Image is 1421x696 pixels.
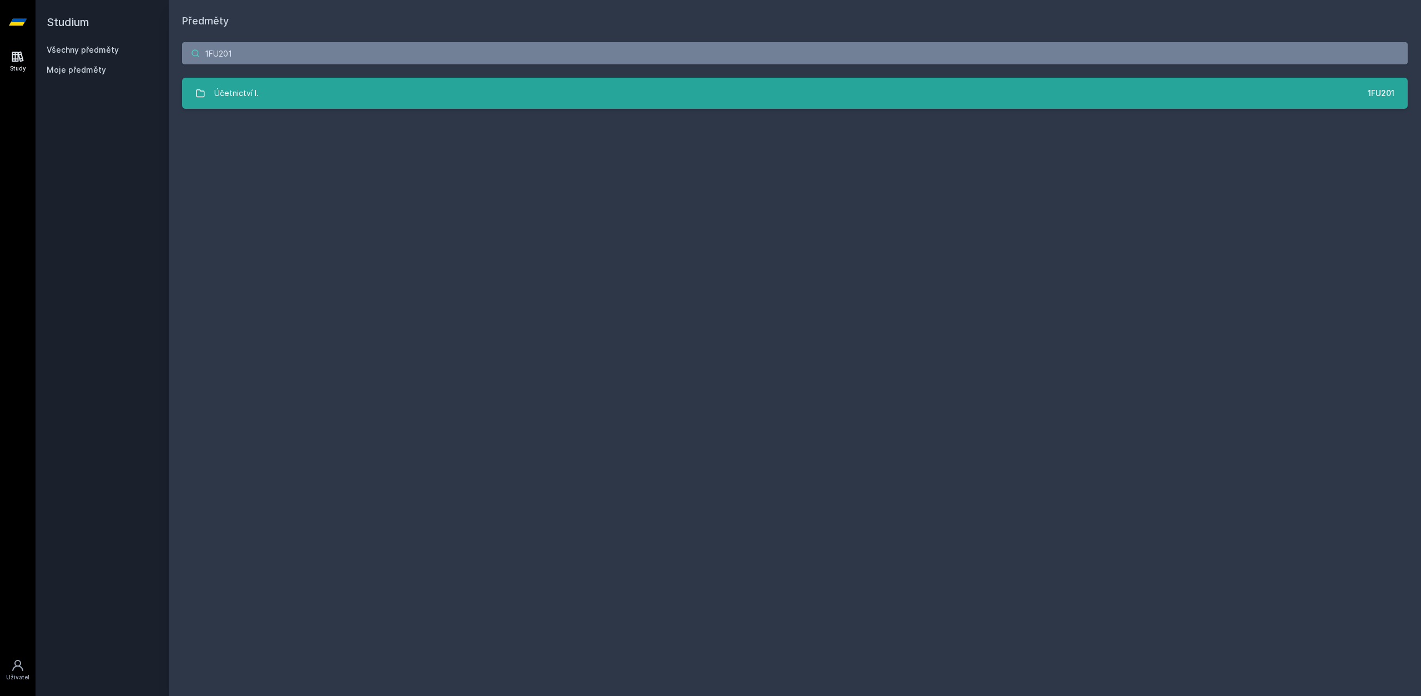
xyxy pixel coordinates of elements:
a: Účetnictví I. 1FU201 [182,78,1408,109]
div: 1FU201 [1368,88,1394,99]
a: Study [2,44,33,78]
a: Uživatel [2,653,33,687]
a: Všechny předměty [47,45,119,54]
div: Study [10,64,26,73]
h1: Předměty [182,13,1408,29]
div: Uživatel [6,673,29,682]
div: Účetnictví I. [214,82,259,104]
input: Název nebo ident předmětu… [182,42,1408,64]
span: Moje předměty [47,64,106,75]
